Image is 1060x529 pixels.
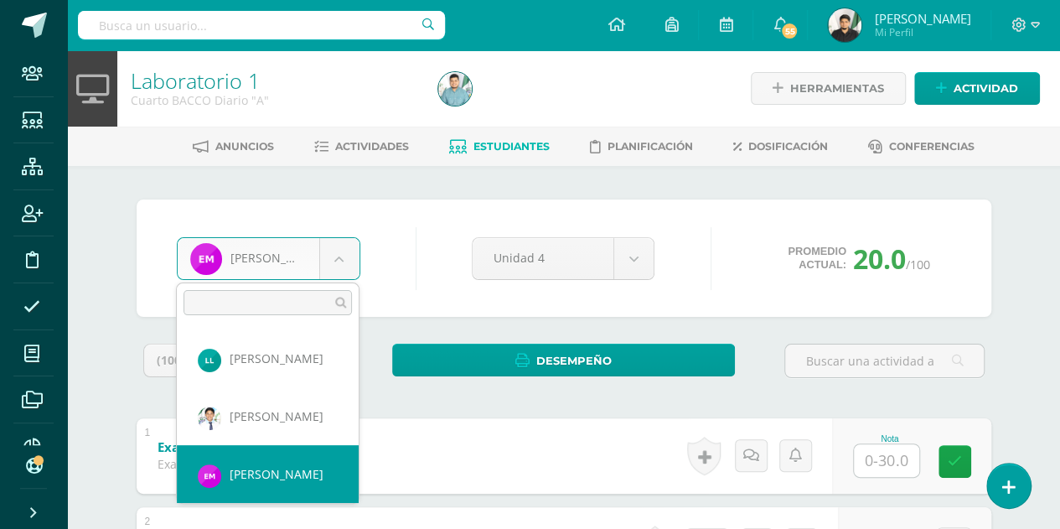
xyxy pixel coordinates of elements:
[198,464,221,488] img: 03ce9bc0eaf03ec5e223d0b3bd52465d.png
[198,349,221,372] img: 34ca6f2f36a61551a5eddbcc3369bf76.png
[230,350,323,366] span: [PERSON_NAME]
[230,408,323,424] span: [PERSON_NAME]
[198,407,221,430] img: 3fdbf2006cdcfc39a4ec8f49d99ddf3a.png
[230,466,323,482] span: [PERSON_NAME]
